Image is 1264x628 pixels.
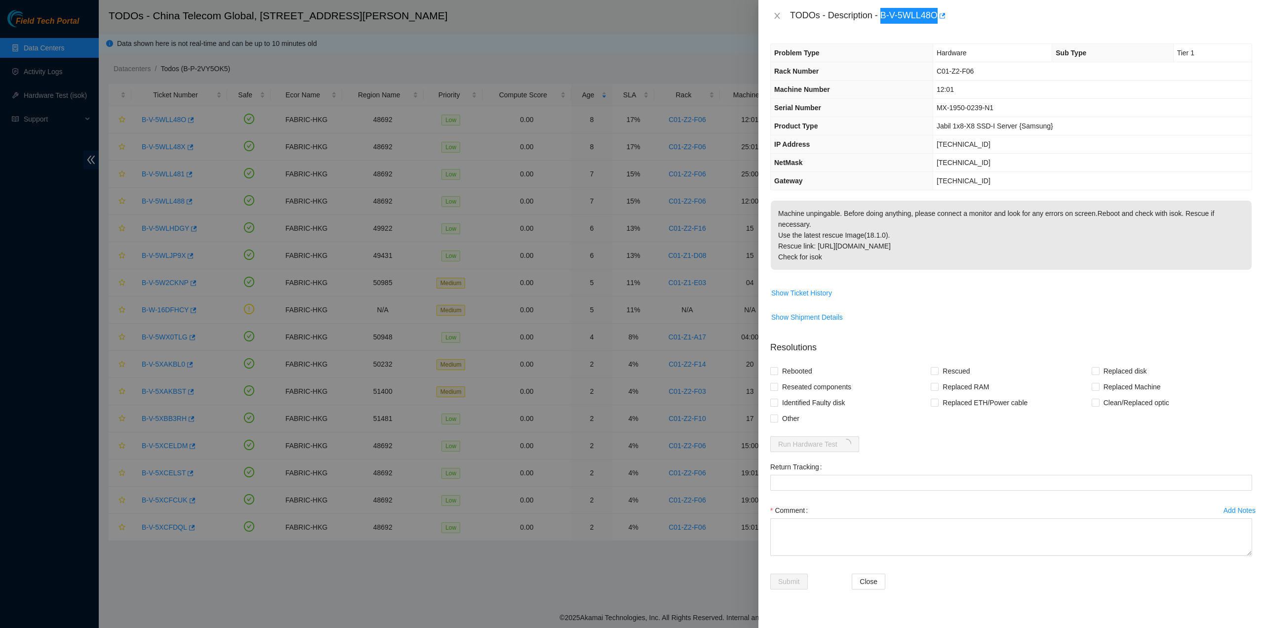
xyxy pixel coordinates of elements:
span: Tier 1 [1177,49,1194,57]
button: Submit [770,574,808,589]
span: Rescued [939,363,974,379]
span: MX-1950-0239-N1 [937,104,993,112]
button: Run Hardware Testloading [770,436,859,452]
button: Add Notes [1223,502,1256,518]
div: TODOs - Description - B-V-5WLL48O [790,8,1252,24]
span: Rebooted [778,363,816,379]
span: close [773,12,781,20]
label: Return Tracking [770,459,826,475]
span: Machine Number [774,85,830,93]
p: Machine unpingable. Before doing anything, please connect a monitor and look for any errors on sc... [771,201,1252,270]
span: Clean/Replaced optic [1100,395,1173,411]
span: Show Ticket History [771,288,832,298]
span: [TECHNICAL_ID] [937,140,990,148]
input: Return Tracking [770,475,1252,491]
span: Serial Number [774,104,821,112]
button: Show Shipment Details [771,309,843,325]
span: Identified Faulty disk [778,395,849,411]
span: Sub Type [1056,49,1086,57]
span: 12:01 [937,85,954,93]
span: Product Type [774,122,818,130]
span: Close [860,576,877,587]
button: Close [770,11,784,21]
button: Close [852,574,885,589]
span: C01-Z2-F06 [937,67,974,75]
span: NetMask [774,159,803,167]
textarea: Comment [770,518,1252,556]
span: IP Address [774,140,810,148]
span: [TECHNICAL_ID] [937,159,990,167]
span: Replaced disk [1100,363,1151,379]
button: Show Ticket History [771,285,832,301]
span: Replaced RAM [939,379,993,395]
span: Gateway [774,177,803,185]
span: [TECHNICAL_ID] [937,177,990,185]
span: Rack Number [774,67,819,75]
span: Show Shipment Details [771,312,843,323]
span: Replaced ETH/Power cable [939,395,1031,411]
span: Jabil 1x8-X8 SSD-I Server {Samsung} [937,122,1053,130]
span: Reseated components [778,379,855,395]
span: Problem Type [774,49,820,57]
span: Hardware [937,49,967,57]
div: Add Notes [1224,507,1256,514]
span: Replaced Machine [1100,379,1165,395]
label: Comment [770,502,812,518]
p: Resolutions [770,333,1252,354]
span: Other [778,411,803,426]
